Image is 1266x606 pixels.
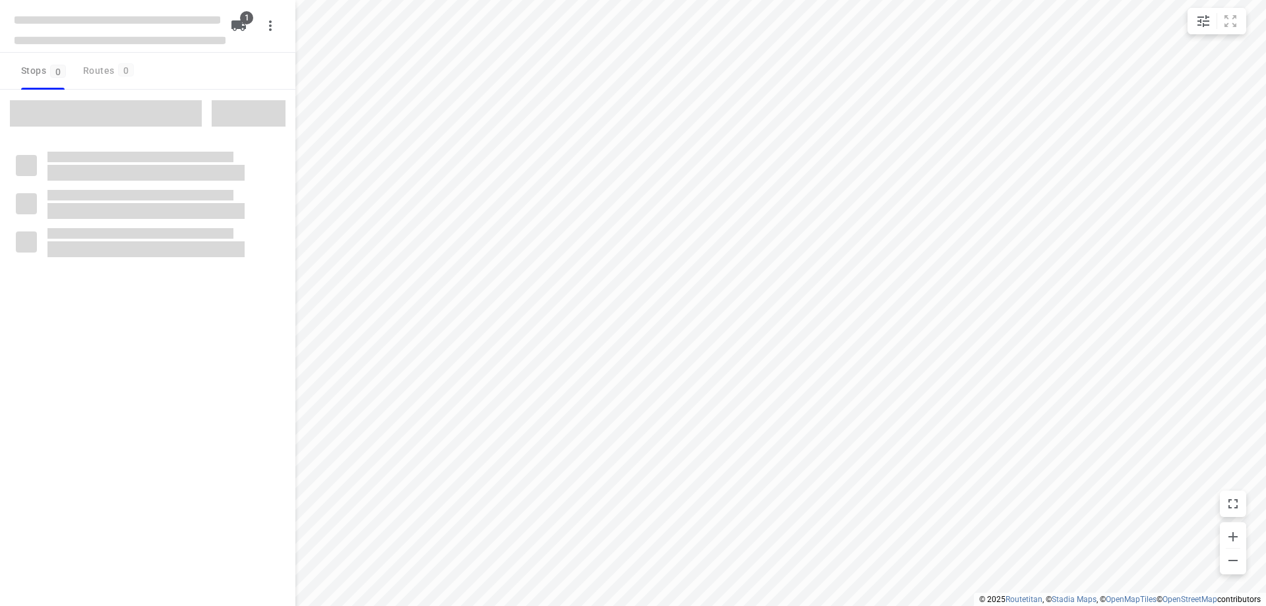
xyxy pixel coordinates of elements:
[1052,595,1097,604] a: Stadia Maps
[1006,595,1042,604] a: Routetitan
[1188,8,1246,34] div: small contained button group
[979,595,1261,604] li: © 2025 , © , © © contributors
[1190,8,1217,34] button: Map settings
[1162,595,1217,604] a: OpenStreetMap
[1106,595,1157,604] a: OpenMapTiles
